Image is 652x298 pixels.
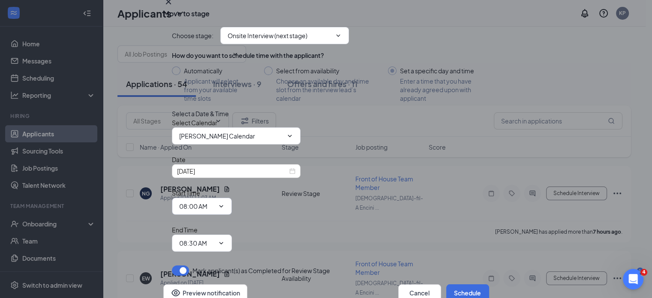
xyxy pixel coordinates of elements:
[172,119,217,126] span: Select Calendar
[177,166,288,176] input: Sep 16, 2025
[218,203,225,210] svg: ChevronDown
[179,238,214,248] input: End time
[172,109,481,118] div: Select a Date & Time
[172,156,186,163] span: Date
[172,189,200,197] span: Start Time
[335,32,342,39] svg: ChevronDown
[623,269,643,289] iframe: Intercom live chat
[172,31,213,40] span: Choose stage :
[218,240,225,247] svg: ChevronDown
[172,51,481,60] div: How do you want to schedule time with the applicant?
[172,226,198,234] span: End Time
[171,288,181,298] svg: Eye
[286,132,293,139] svg: ChevronDown
[192,265,330,276] span: Mark applicant(s) as Completed for Review Stage
[179,202,214,211] input: Start time
[163,9,210,18] h3: Move to stage
[640,269,647,276] span: 4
